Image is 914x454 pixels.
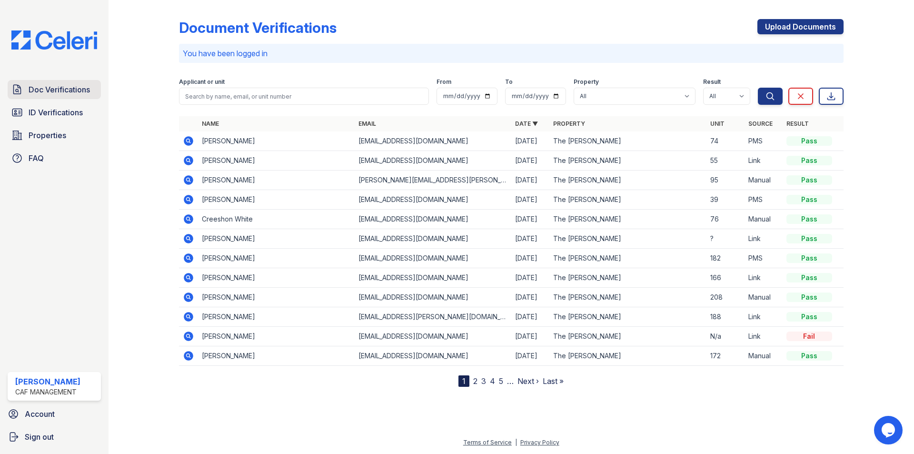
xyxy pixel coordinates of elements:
div: Document Verifications [179,19,337,36]
td: The [PERSON_NAME] [549,229,706,249]
td: [PERSON_NAME] [198,249,355,268]
a: 5 [499,376,503,386]
a: Name [202,120,219,127]
td: [PERSON_NAME] [198,346,355,366]
td: The [PERSON_NAME] [549,151,706,171]
td: Link [745,151,783,171]
td: N/a [706,327,745,346]
td: [PERSON_NAME] [198,190,355,210]
td: [EMAIL_ADDRESS][DOMAIN_NAME] [355,327,511,346]
td: 74 [706,131,745,151]
td: 182 [706,249,745,268]
td: [DATE] [511,268,549,288]
td: [PERSON_NAME] [198,327,355,346]
td: [PERSON_NAME] [198,151,355,171]
td: The [PERSON_NAME] [549,190,706,210]
div: Pass [786,156,832,165]
a: Doc Verifications [8,80,101,99]
iframe: chat widget [874,416,904,444]
label: Result [703,78,721,86]
td: Link [745,229,783,249]
td: [PERSON_NAME] [198,131,355,151]
div: Pass [786,312,832,322]
a: Sign out [4,427,105,446]
a: Properties [8,126,101,145]
a: Property [553,120,585,127]
td: [EMAIL_ADDRESS][DOMAIN_NAME] [355,210,511,229]
td: Link [745,307,783,327]
td: The [PERSON_NAME] [549,307,706,327]
a: Account [4,404,105,424]
div: Pass [786,136,832,146]
a: Privacy Policy [520,439,559,446]
td: [DATE] [511,249,549,268]
td: Link [745,268,783,288]
td: 55 [706,151,745,171]
div: Pass [786,273,832,282]
td: [EMAIL_ADDRESS][DOMAIN_NAME] [355,229,511,249]
span: Properties [29,130,66,141]
span: … [507,375,514,387]
td: PMS [745,131,783,151]
td: [DATE] [511,307,549,327]
div: Pass [786,253,832,263]
td: Manual [745,171,783,190]
span: ID Verifications [29,107,83,118]
td: [DATE] [511,131,549,151]
td: [DATE] [511,210,549,229]
td: The [PERSON_NAME] [549,131,706,151]
a: Source [748,120,773,127]
td: The [PERSON_NAME] [549,171,706,190]
label: From [437,78,451,86]
div: Pass [786,214,832,224]
td: [EMAIL_ADDRESS][DOMAIN_NAME] [355,131,511,151]
div: Pass [786,234,832,243]
span: Account [25,408,55,420]
td: 76 [706,210,745,229]
a: ID Verifications [8,103,101,122]
td: 172 [706,346,745,366]
td: 166 [706,268,745,288]
a: Next › [517,376,539,386]
label: To [505,78,513,86]
a: 4 [490,376,495,386]
td: The [PERSON_NAME] [549,268,706,288]
a: Unit [710,120,725,127]
input: Search by name, email, or unit number [179,88,429,105]
img: CE_Logo_Blue-a8612792a0a2168367f1c8372b55b34899dd931a85d93a1a3d3e32e68fde9ad4.png [4,30,105,50]
td: Link [745,327,783,346]
div: Pass [786,351,832,361]
td: The [PERSON_NAME] [549,210,706,229]
a: Result [786,120,809,127]
a: 2 [473,376,477,386]
td: 39 [706,190,745,210]
td: [PERSON_NAME] [198,288,355,307]
p: You have been logged in [183,48,840,59]
td: Creeshon White [198,210,355,229]
span: Sign out [25,431,54,443]
td: PMS [745,190,783,210]
td: [DATE] [511,346,549,366]
td: 208 [706,288,745,307]
td: [EMAIL_ADDRESS][PERSON_NAME][DOMAIN_NAME] [355,307,511,327]
td: 95 [706,171,745,190]
span: FAQ [29,152,44,164]
label: Applicant or unit [179,78,225,86]
td: Manual [745,210,783,229]
td: [PERSON_NAME] [198,307,355,327]
a: Last » [543,376,564,386]
div: Pass [786,293,832,302]
a: Date ▼ [515,120,538,127]
div: Fail [786,332,832,341]
td: [PERSON_NAME] [198,268,355,288]
td: [EMAIL_ADDRESS][DOMAIN_NAME] [355,151,511,171]
td: [DATE] [511,288,549,307]
a: Email [358,120,376,127]
label: Property [574,78,599,86]
td: [EMAIL_ADDRESS][DOMAIN_NAME] [355,249,511,268]
td: The [PERSON_NAME] [549,346,706,366]
div: [PERSON_NAME] [15,376,80,387]
td: [DATE] [511,327,549,346]
td: [DATE] [511,190,549,210]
